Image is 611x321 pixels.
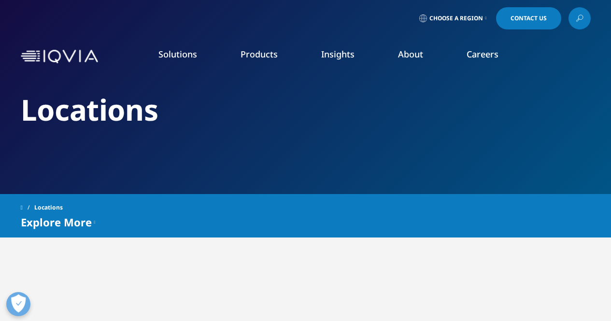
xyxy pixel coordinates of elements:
span: Locations [34,199,63,216]
a: Products [241,48,278,60]
span: Choose a Region [429,14,483,22]
h2: Locations [21,92,591,128]
a: Insights [321,48,355,60]
span: Explore More [21,216,92,228]
button: Open Preferences [6,292,30,316]
a: Contact Us [496,7,561,29]
a: Careers [467,48,498,60]
a: About [398,48,423,60]
nav: Primary [102,34,591,79]
span: Contact Us [511,15,547,21]
a: Solutions [158,48,197,60]
img: IQVIA Healthcare Information Technology and Pharma Clinical Research Company [21,50,98,64]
